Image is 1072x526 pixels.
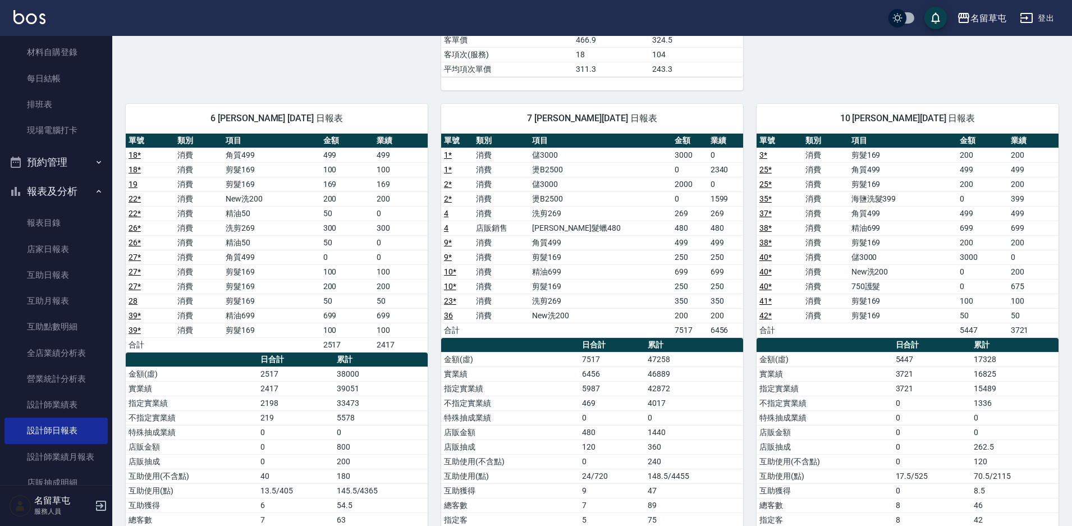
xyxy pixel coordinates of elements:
td: 0 [708,148,743,162]
td: 100 [957,294,1007,308]
td: 剪髮169 [223,279,320,294]
td: 消費 [473,148,529,162]
td: 消費 [175,177,223,191]
td: 499 [374,148,428,162]
td: 不指定實業績 [757,396,893,410]
td: 100 [320,162,374,177]
td: 499 [708,235,743,250]
td: 店販抽成 [757,440,893,454]
td: 0 [320,250,374,264]
td: 5578 [334,410,428,425]
td: 699 [672,264,707,279]
td: 剪髮169 [223,323,320,337]
td: 剪髮169 [223,264,320,279]
td: 互助使用(不含點) [126,469,258,483]
td: 合計 [441,323,473,337]
th: 業績 [1008,134,1059,148]
td: 儲3000 [529,177,672,191]
td: 350 [672,294,707,308]
td: 200 [1008,235,1059,250]
a: 36 [444,311,453,320]
td: 243.3 [649,62,743,76]
td: 不指定實業績 [126,410,258,425]
td: 平均項次單價 [441,62,573,76]
th: 金額 [320,134,374,148]
td: 6456 [708,323,743,337]
td: 店販金額 [126,440,258,454]
td: 3721 [1008,323,1059,337]
td: 480 [672,221,707,235]
td: 2417 [374,337,428,352]
td: 0 [258,425,333,440]
td: 169 [374,177,428,191]
th: 金額 [672,134,707,148]
td: 消費 [803,148,849,162]
td: 219 [258,410,333,425]
td: 1336 [971,396,1059,410]
td: 50 [957,308,1007,323]
td: 消費 [473,191,529,206]
td: 1440 [645,425,743,440]
td: 4017 [645,396,743,410]
td: 消費 [175,308,223,323]
td: 消費 [175,323,223,337]
td: 2340 [708,162,743,177]
td: 消費 [175,148,223,162]
td: 240 [645,454,743,469]
td: 剪髮169 [849,308,958,323]
td: 480 [708,221,743,235]
td: 50 [374,294,428,308]
td: 46889 [645,367,743,381]
button: 名留草屯 [952,7,1011,30]
td: 互助使用(點) [441,469,579,483]
td: 6456 [579,367,645,381]
td: 100 [320,264,374,279]
td: 0 [708,177,743,191]
td: 50 [320,294,374,308]
td: 0 [957,191,1007,206]
td: 1599 [708,191,743,206]
td: 33473 [334,396,428,410]
td: 200 [1008,264,1059,279]
a: 店家日報表 [4,236,108,262]
td: 120 [579,440,645,454]
td: 399 [1008,191,1059,206]
td: 消費 [803,294,849,308]
td: 0 [258,440,333,454]
td: 699 [708,264,743,279]
th: 業績 [708,134,743,148]
td: 250 [672,250,707,264]
td: 儲3000 [849,250,958,264]
td: 消費 [175,162,223,177]
td: 0 [893,396,972,410]
td: 750護髮 [849,279,958,294]
td: 消費 [175,206,223,221]
td: 675 [1008,279,1059,294]
td: 200 [374,191,428,206]
td: 消費 [803,235,849,250]
td: 特殊抽成業績 [126,425,258,440]
td: 499 [957,206,1007,221]
td: 350 [708,294,743,308]
td: 50 [320,206,374,221]
td: 104 [649,47,743,62]
td: 不指定實業績 [441,396,579,410]
td: 燙B2500 [529,162,672,177]
a: 材料自購登錄 [4,39,108,65]
td: 100 [320,323,374,337]
a: 報表目錄 [4,210,108,236]
td: 角質499 [849,206,958,221]
a: 4 [444,209,448,218]
td: 指定實業績 [757,381,893,396]
th: 累計 [971,338,1059,353]
td: 3000 [957,250,1007,264]
td: [PERSON_NAME]髮蠟480 [529,221,672,235]
td: 24/720 [579,469,645,483]
td: 消費 [473,162,529,177]
td: 0 [645,410,743,425]
td: 燙B2500 [529,191,672,206]
td: 699 [1008,221,1059,235]
td: 800 [334,440,428,454]
button: save [924,7,947,29]
td: 精油50 [223,206,320,221]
